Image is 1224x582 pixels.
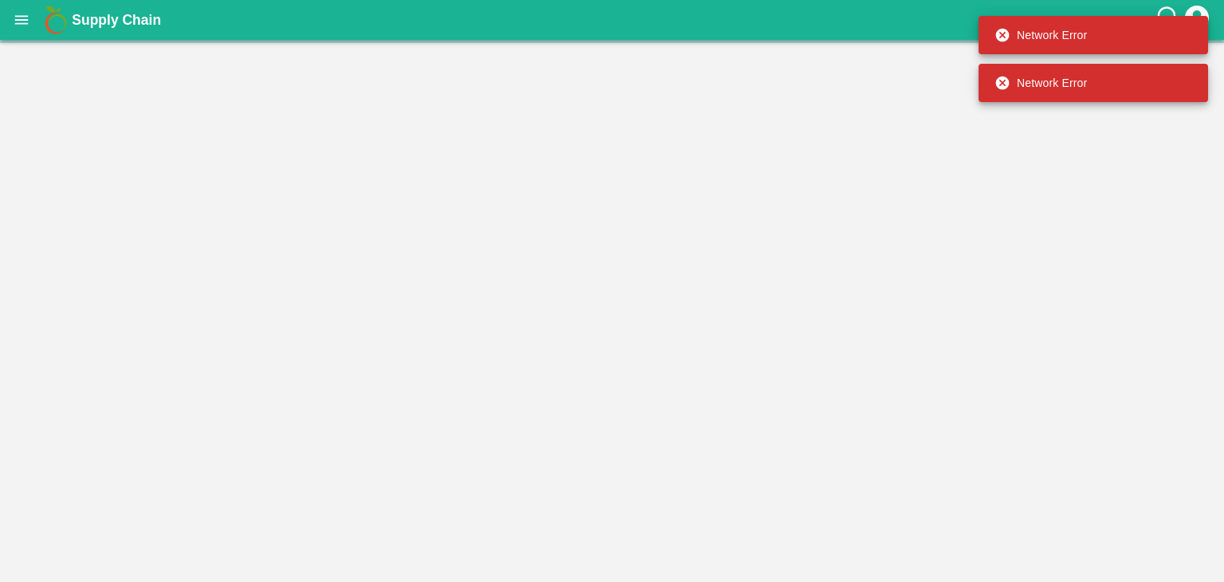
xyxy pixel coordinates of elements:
div: Network Error [994,69,1087,97]
div: Network Error [994,21,1087,49]
b: Supply Chain [72,12,161,28]
div: account of current user [1183,3,1211,37]
a: Supply Chain [72,9,1155,31]
img: logo [40,4,72,36]
button: open drawer [3,2,40,38]
div: customer-support [1155,6,1183,34]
